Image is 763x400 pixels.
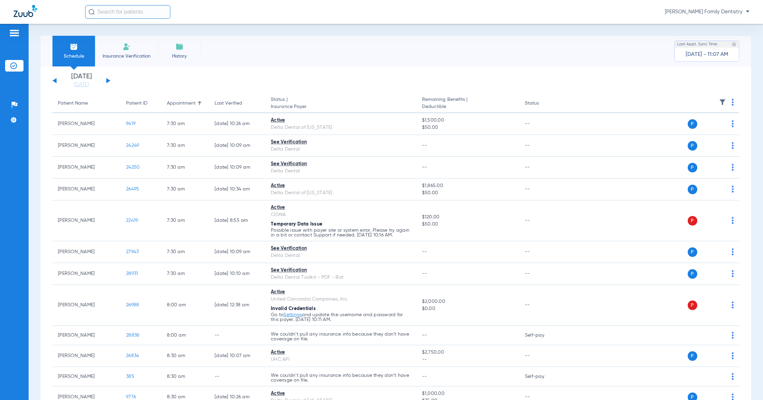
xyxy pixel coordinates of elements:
div: Delta Dental [271,146,411,153]
span: $50.00 [422,189,514,197]
div: Delta Dental [271,168,411,175]
span: P [688,163,697,172]
span: -- [422,165,427,170]
div: Appointment [167,100,204,107]
div: Delta Dental of [US_STATE] [271,124,411,131]
p: We couldn’t pull any insurance info because they don’t have coverage on file. [271,373,411,383]
img: Zuub Logo [14,5,37,17]
span: History [163,53,196,60]
div: Active [271,349,411,356]
td: -- [519,200,565,241]
span: P [688,351,697,361]
th: Status [519,94,565,113]
div: Patient Name [58,100,88,107]
div: Active [271,182,411,189]
td: -- [519,263,565,285]
span: 26495 [126,187,139,191]
img: group-dot-blue.svg [732,217,734,224]
td: 7:30 AM [161,200,209,241]
td: 8:30 AM [161,367,209,386]
span: $120.00 [422,214,514,221]
td: [PERSON_NAME] [52,135,121,157]
span: Invalid Credentials [271,306,316,311]
td: 7:30 AM [161,157,209,179]
div: Appointment [167,100,196,107]
span: $2,000.00 [422,298,514,305]
img: group-dot-blue.svg [732,164,734,171]
span: 24250 [126,165,140,170]
div: Patient ID [126,100,156,107]
td: -- [519,113,565,135]
img: last sync help info [732,42,736,47]
span: 385 [126,374,134,379]
span: -- [422,374,427,379]
td: 8:00 AM [161,326,209,345]
iframe: Chat Widget [729,367,763,400]
td: [PERSON_NAME] [52,113,121,135]
span: [PERSON_NAME] Family Dentistry [665,9,749,15]
td: 8:30 AM [161,345,209,367]
td: Self-pay [519,367,565,386]
span: 24249 [126,143,139,148]
td: -- [519,179,565,200]
img: hamburger-icon [9,29,20,37]
td: [PERSON_NAME] [52,345,121,367]
span: -- [422,249,427,254]
div: See Verification [271,139,411,146]
span: Insurance Payer [271,103,411,110]
span: P [688,247,697,257]
span: -- [422,333,427,338]
td: [PERSON_NAME] [52,157,121,179]
img: Manual Insurance Verification [123,43,131,51]
img: group-dot-blue.svg [732,120,734,127]
div: See Verification [271,267,411,274]
img: group-dot-blue.svg [732,248,734,255]
td: [PERSON_NAME] [52,241,121,263]
a: [DATE] [61,81,102,88]
div: Delta Dental of [US_STATE] [271,189,411,197]
td: [DATE] 10:09 AM [209,241,265,263]
td: [PERSON_NAME] [52,326,121,345]
td: 7:30 AM [161,113,209,135]
img: group-dot-blue.svg [732,186,734,193]
td: [DATE] 10:26 AM [209,113,265,135]
span: Schedule [58,53,90,60]
img: filter.svg [719,99,726,106]
div: CIGNA [271,211,411,218]
img: group-dot-blue.svg [732,142,734,149]
span: Last Appt. Sync Time: [677,41,718,48]
span: 27943 [126,249,139,254]
span: 9419 [126,121,136,126]
span: P [688,185,697,194]
td: -- [519,345,565,367]
td: 7:30 AM [161,135,209,157]
span: 9776 [126,395,136,399]
p: Possible issue with payer site or system error. Please try again in a bit or contact Support if n... [271,228,411,237]
img: group-dot-blue.svg [732,302,734,308]
span: P [688,216,697,226]
div: Active [271,390,411,397]
td: 7:30 AM [161,241,209,263]
span: -- [422,143,427,148]
td: [PERSON_NAME] [52,200,121,241]
td: [PERSON_NAME] [52,285,121,326]
div: See Verification [271,245,411,252]
span: $1,000.00 [422,390,514,397]
span: $50.00 [422,221,514,228]
td: -- [519,241,565,263]
td: -- [209,367,265,386]
span: [DATE] - 11:07 AM [686,51,728,58]
span: 26834 [126,353,139,358]
td: 7:30 AM [161,179,209,200]
td: [DATE] 10:09 AM [209,135,265,157]
span: 22419 [126,218,138,223]
td: Self-pay [519,326,565,345]
td: -- [519,285,565,326]
td: 7:30 AM [161,263,209,285]
div: See Verification [271,160,411,168]
li: [DATE] [61,73,102,88]
span: $0.00 [422,305,514,312]
td: [DATE] 12:38 AM [209,285,265,326]
div: Patient Name [58,100,115,107]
